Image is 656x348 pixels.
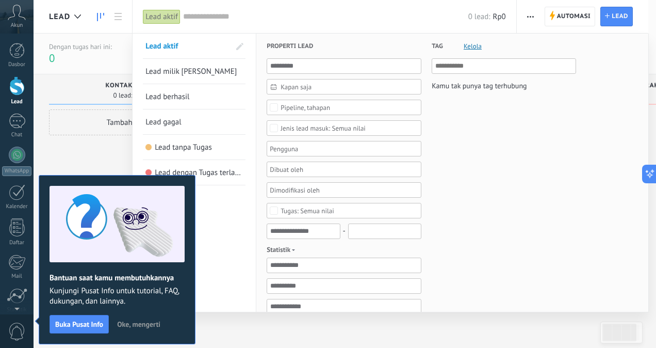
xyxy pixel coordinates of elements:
[145,34,230,58] a: Lead aktif
[143,9,181,24] div: Lead aktif
[2,240,32,246] div: Daftar
[281,207,334,215] div: Semua nilai
[432,34,443,59] span: Tag
[145,160,243,185] a: Lead dengan Tugas terlambat
[117,321,160,328] span: Oke, mengerti
[281,104,330,112] div: Pipeline, tahapan
[281,124,366,132] div: Semua nilai
[281,83,416,91] span: Kapan saja
[145,67,237,76] span: Lead milik [PERSON_NAME]
[145,84,243,109] a: Lead berhasil
[2,61,32,68] div: Dasbor
[145,117,181,127] span: Lead gagal
[143,160,245,185] li: Lead dengan Tugas terlambat
[464,43,482,50] span: Kelola
[267,34,313,59] span: properti Lead
[2,273,32,280] div: Mail
[55,321,103,328] span: Buka Pusat Info
[432,79,527,92] div: Kamu tak punya tag terhubung
[145,59,243,84] a: Lead milik [PERSON_NAME]
[143,109,245,135] li: Lead gagal
[155,143,211,152] span: Lead tanpa Tugas
[145,144,152,151] span: Lead tanpa Tugas
[145,41,178,51] span: Lead aktif
[143,34,245,59] li: Lead aktif
[143,84,245,109] li: Lead berhasil
[155,168,252,178] span: Lead dengan Tugas terlambat
[145,135,243,160] a: Lead tanpa Tugas
[493,12,506,22] span: Rp0
[50,273,185,283] h2: Bantuan saat kamu membutuhkannya
[145,169,152,176] span: Lead dengan Tugas terlambat
[2,99,32,105] div: Lead
[143,59,245,84] li: Lead milik saya
[143,135,245,160] li: Lead tanpa Tugas
[112,317,165,332] button: Oke, mengerti
[2,166,31,176] div: WhatsApp
[468,12,490,22] span: 0 lead:
[145,92,189,102] span: Lead berhasil
[2,203,32,210] div: Kalender
[145,109,243,134] a: Lead gagal
[50,315,109,334] button: Buka Pusat Info
[11,22,23,29] span: Akun
[2,132,32,138] div: Chat
[50,286,185,307] span: Kunjungi Pusat Info untuk tutorial, FAQ, dukungan, dan lainnya.
[343,224,346,239] span: -
[267,244,298,255] span: Statistik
